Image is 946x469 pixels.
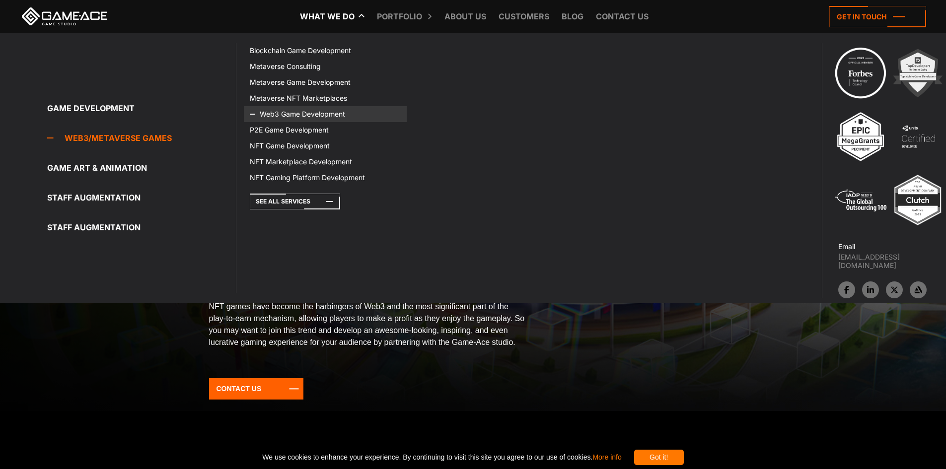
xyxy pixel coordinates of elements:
img: 4 [891,109,946,164]
a: NFT Game Development [244,138,406,154]
a: More info [592,453,621,461]
a: Metaverse Game Development [244,74,406,90]
strong: Email [838,242,855,251]
img: Technology council badge program ace 2025 game ace [833,46,888,100]
a: Metaverse Consulting [244,59,406,74]
div: Got it! [634,450,684,465]
a: Game development [47,98,236,118]
a: NFT Marketplace Development [244,154,406,170]
img: 5 [833,173,888,227]
img: 2 [890,46,945,100]
a: Get in touch [829,6,926,27]
a: Blockchain Game Development [244,43,406,59]
p: NFT games have become the harbingers of Web3 and the most significant part of the play-to-earn me... [209,301,526,348]
a: Web3/Metaverse Games [47,128,236,148]
img: Top ar vr development company gaming 2025 game ace [890,173,945,227]
a: Staff Augmentation [47,217,236,237]
a: Web3 Game Development [244,106,406,122]
a: Contact Us [209,378,304,400]
a: Game Art & Animation [47,158,236,178]
img: 3 [833,109,888,164]
a: Metaverse NFT Marketplaces [244,90,406,106]
a: See All Services [250,194,340,209]
a: Staff Augmentation [47,188,236,207]
span: We use cookies to enhance your experience. By continuing to visit this site you agree to our use ... [262,450,621,465]
a: NFT Gaming Platform Development [244,170,406,186]
a: P2E Game Development [244,122,406,138]
a: [EMAIL_ADDRESS][DOMAIN_NAME] [838,253,946,269]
